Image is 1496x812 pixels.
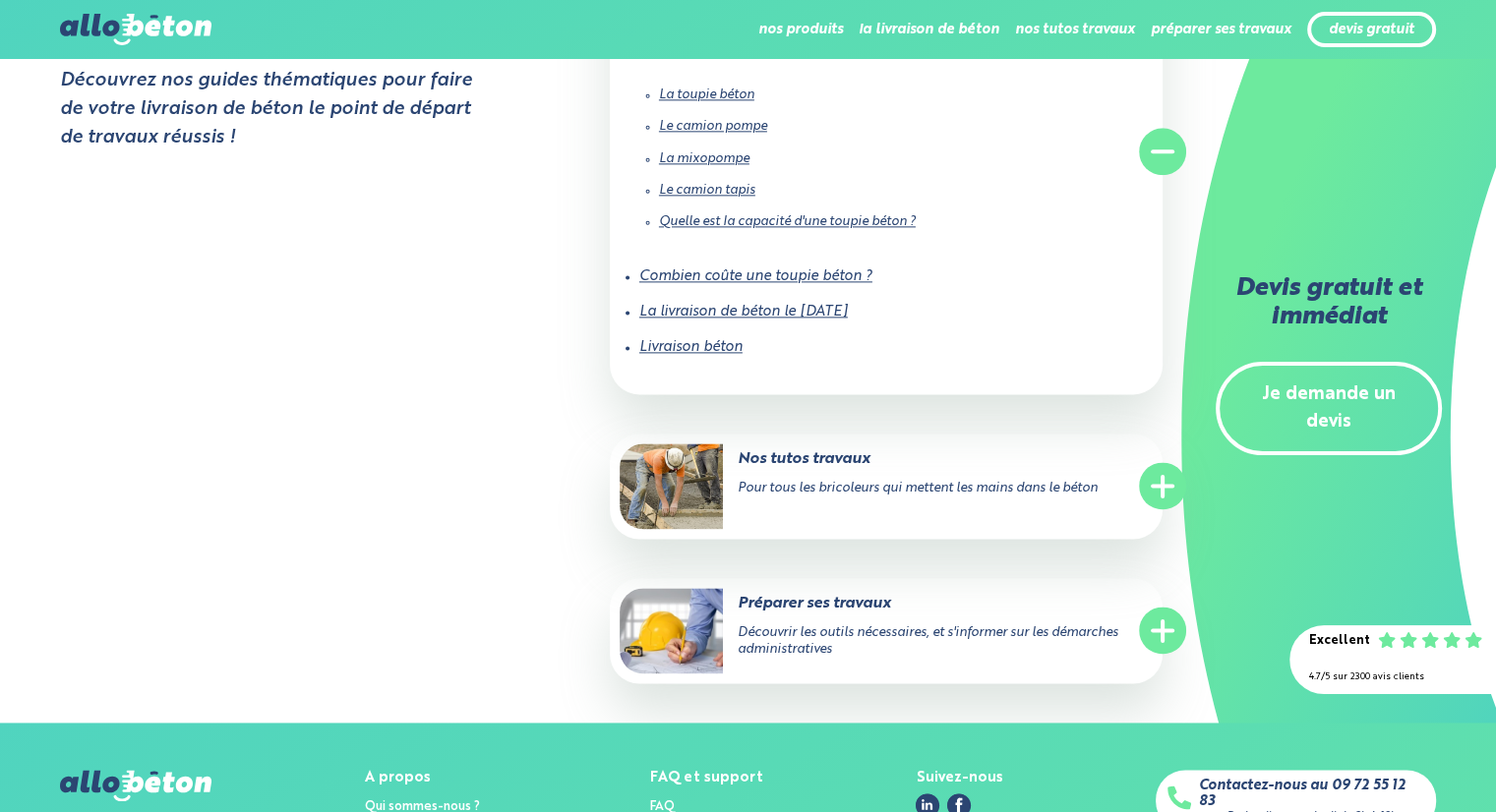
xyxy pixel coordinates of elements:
[738,482,1098,494] span: Pour tous les bricoleurs qui mettent les mains dans le béton
[916,770,1002,786] div: Suivez-nous
[1329,22,1414,38] a: devis gratuit
[639,269,872,283] a: Combien coûte une toupie béton ?
[859,6,999,53] li: la livraison de béton
[620,448,1074,470] p: Nos tutos travaux
[1151,6,1291,53] li: préparer ses travaux
[1015,6,1135,53] li: nos tutos travaux
[620,443,723,529] img: Nos tutos travaux
[650,770,763,786] div: FAQ et support
[659,152,749,165] a: La mixopompe
[659,88,754,101] a: La toupie béton
[620,593,1074,614] p: Préparer ses travaux
[659,215,916,228] a: Quelle est la capacité d'une toupie béton ?
[60,14,211,45] img: allobéton
[758,6,843,53] li: nos produits
[639,340,743,354] a: Livraison béton
[60,770,211,801] img: allobéton
[639,305,848,319] a: La livraison de béton le [DATE]
[738,626,1118,656] span: Découvrir les outils nécessaires, et s'informer sur les démarches administratives
[365,770,497,786] div: A propos
[659,120,767,133] a: Le camion pompe
[60,67,492,151] strong: Découvrez nos guides thématiques pour faire de votre livraison de béton le point de départ de tra...
[620,588,723,673] img: Préparer ses travaux
[1199,778,1424,810] a: Contactez-nous au 09 72 55 12 83
[639,25,1133,259] li: Les différents camions
[659,184,755,197] a: Le camion tapis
